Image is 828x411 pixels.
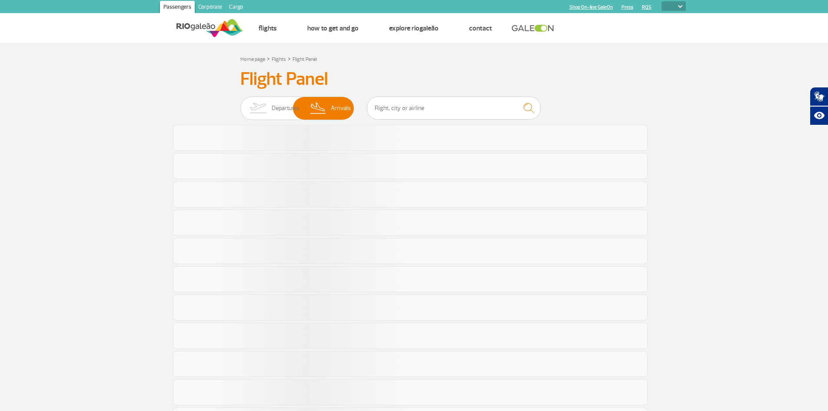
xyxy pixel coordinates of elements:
[367,97,541,120] input: Flight, city or airline
[195,1,226,15] a: Corporate
[226,1,246,15] a: Cargo
[389,24,439,33] a: Explore RIOgaleão
[267,53,270,63] a: >
[569,4,613,10] a: Shop On-line GaleOn
[642,4,652,10] a: RQS
[244,97,272,120] img: slider-embarque
[272,97,299,120] span: Departures
[288,53,291,63] a: >
[160,1,195,15] a: Passengers
[240,56,265,63] a: Home page
[810,87,828,106] button: Abrir tradutor de língua de sinais.
[272,56,286,63] a: Flights
[469,24,492,33] a: Contact
[307,24,359,33] a: How to get and go
[240,68,588,90] h3: Flight Panel
[259,24,277,33] a: Flights
[810,106,828,125] button: Abrir recursos assistivos.
[293,56,317,63] a: Flight Panel
[810,87,828,125] div: Plugin de acessibilidade da Hand Talk.
[622,4,633,10] a: Press
[331,97,351,120] span: Arrivals
[306,97,331,120] img: slider-desembarque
